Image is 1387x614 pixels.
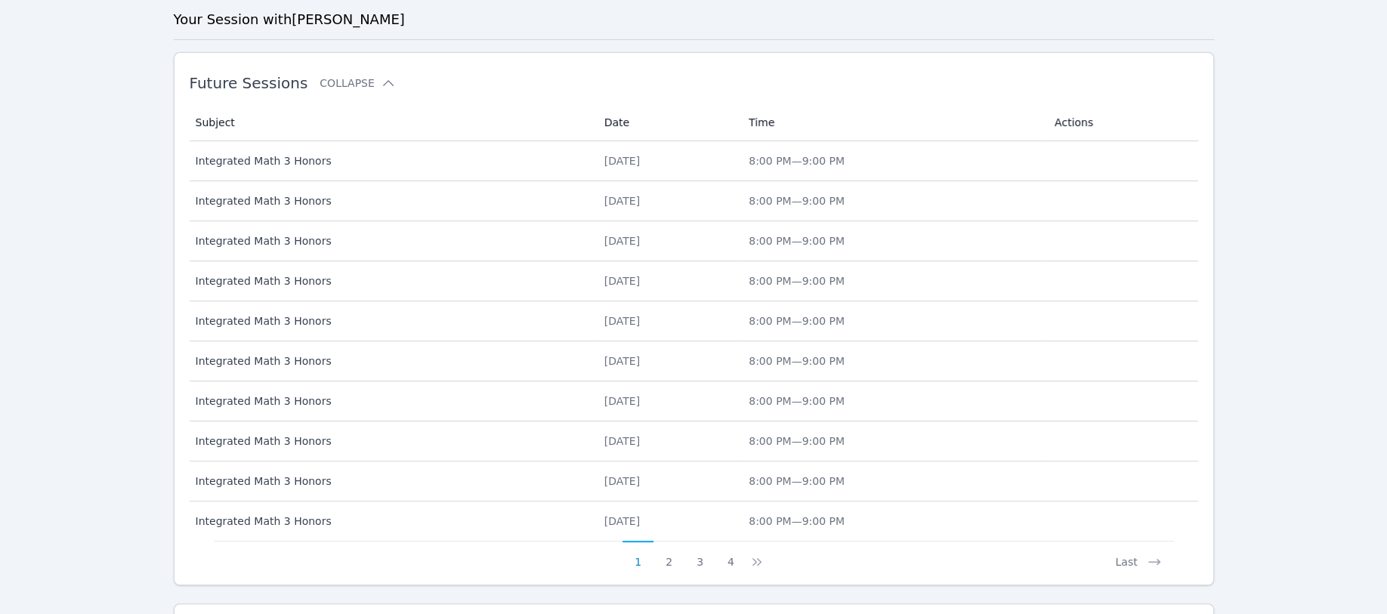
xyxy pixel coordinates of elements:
[749,235,845,247] span: 8:00 PM — 9:00 PM
[1046,104,1198,141] th: Actions
[740,104,1046,141] th: Time
[604,193,731,208] div: [DATE]
[190,301,1198,341] tr: Integrated Math 3 Honors[DATE]8:00 PM—9:00 PM
[190,221,1198,261] tr: Integrated Math 3 Honors[DATE]8:00 PM—9:00 PM
[604,474,731,489] div: [DATE]
[749,355,845,367] span: 8:00 PM — 9:00 PM
[190,421,1198,461] tr: Integrated Math 3 Honors[DATE]8:00 PM—9:00 PM
[196,153,586,168] span: Integrated Math 3 Honors
[190,261,1198,301] tr: Integrated Math 3 Honors[DATE]8:00 PM—9:00 PM
[604,313,731,329] div: [DATE]
[196,353,586,369] span: Integrated Math 3 Honors
[190,341,1198,381] tr: Integrated Math 3 Honors[DATE]8:00 PM—9:00 PM
[604,393,731,409] div: [DATE]
[196,434,586,449] span: Integrated Math 3 Honors
[196,393,586,409] span: Integrated Math 3 Honors
[604,353,731,369] div: [DATE]
[749,475,845,487] span: 8:00 PM — 9:00 PM
[196,193,586,208] span: Integrated Math 3 Honors
[604,153,731,168] div: [DATE]
[190,74,308,92] span: Future Sessions
[196,273,586,288] span: Integrated Math 3 Honors
[684,541,715,569] button: 3
[604,273,731,288] div: [DATE]
[653,541,684,569] button: 2
[190,181,1198,221] tr: Integrated Math 3 Honors[DATE]8:00 PM—9:00 PM
[604,434,731,449] div: [DATE]
[749,395,845,407] span: 8:00 PM — 9:00 PM
[196,313,586,329] span: Integrated Math 3 Honors
[715,541,746,569] button: 4
[190,104,595,141] th: Subject
[190,381,1198,421] tr: Integrated Math 3 Honors[DATE]8:00 PM—9:00 PM
[749,515,845,527] span: 8:00 PM — 9:00 PM
[749,155,845,167] span: 8:00 PM — 9:00 PM
[622,541,653,569] button: 1
[190,141,1198,181] tr: Integrated Math 3 Honors[DATE]8:00 PM—9:00 PM
[320,76,395,91] button: Collapse
[749,275,845,287] span: 8:00 PM — 9:00 PM
[190,501,1198,541] tr: Integrated Math 3 Honors[DATE]8:00 PM—9:00 PM
[196,514,586,529] span: Integrated Math 3 Honors
[749,315,845,327] span: 8:00 PM — 9:00 PM
[174,9,1214,30] h3: Your Session with [PERSON_NAME]
[595,104,740,141] th: Date
[1103,541,1173,569] button: Last
[190,461,1198,501] tr: Integrated Math 3 Honors[DATE]8:00 PM—9:00 PM
[196,474,586,489] span: Integrated Math 3 Honors
[196,233,586,248] span: Integrated Math 3 Honors
[749,195,845,207] span: 8:00 PM — 9:00 PM
[604,233,731,248] div: [DATE]
[749,435,845,447] span: 8:00 PM — 9:00 PM
[604,514,731,529] div: [DATE]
